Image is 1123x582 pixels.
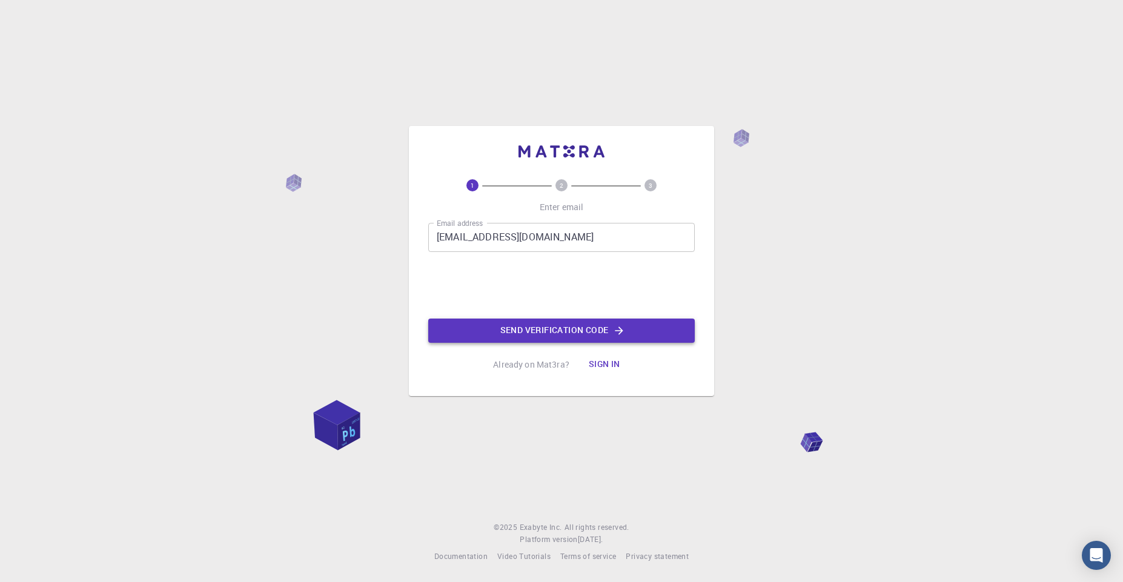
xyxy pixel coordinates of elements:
a: Documentation [434,551,488,563]
text: 2 [560,181,563,190]
label: Email address [437,218,483,228]
span: All rights reserved. [565,521,629,534]
p: Already on Mat3ra? [493,359,569,371]
span: © 2025 [494,521,519,534]
span: Documentation [434,551,488,561]
a: [DATE]. [578,534,603,546]
text: 1 [471,181,474,190]
a: Privacy statement [626,551,689,563]
button: Sign in [579,352,630,377]
span: Platform version [520,534,577,546]
span: [DATE] . [578,534,603,544]
a: Exabyte Inc. [520,521,562,534]
iframe: reCAPTCHA [469,262,654,309]
a: Video Tutorials [497,551,551,563]
button: Send verification code [428,319,695,343]
span: Exabyte Inc. [520,522,562,532]
div: Open Intercom Messenger [1082,541,1111,570]
text: 3 [649,181,652,190]
p: Enter email [540,201,584,213]
span: Video Tutorials [497,551,551,561]
span: Terms of service [560,551,616,561]
a: Terms of service [560,551,616,563]
span: Privacy statement [626,551,689,561]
